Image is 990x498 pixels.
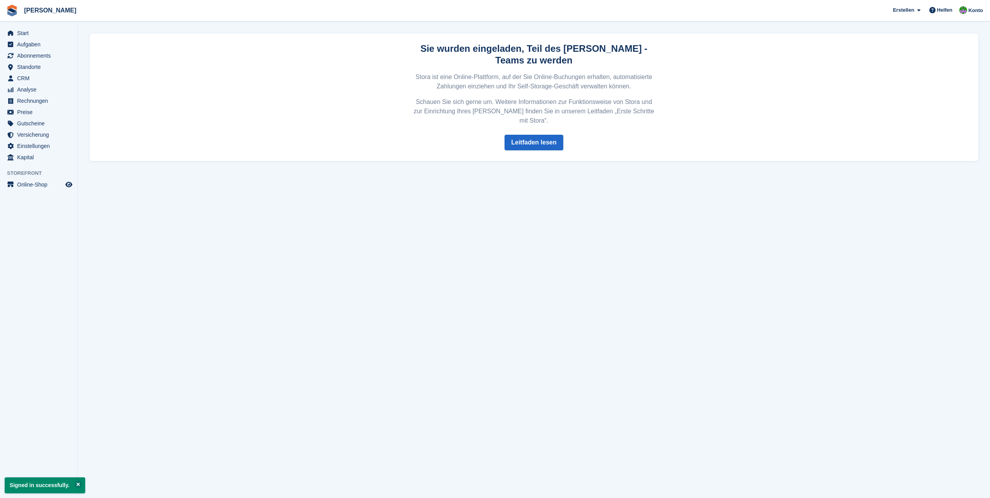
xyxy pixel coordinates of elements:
[64,180,74,189] a: Vorschau-Shop
[4,107,74,118] a: menu
[6,5,18,16] img: stora-icon-8386f47178a22dfd0bd8f6a31ec36ba5ce8667c1dd55bd0f319d3a0aa187defe.svg
[17,141,64,151] span: Einstellungen
[17,129,64,140] span: Versicherung
[21,4,79,17] a: [PERSON_NAME]
[4,129,74,140] a: menu
[17,50,64,61] span: Abonnements
[4,39,74,50] a: menu
[4,62,74,72] a: menu
[4,152,74,163] a: menu
[893,6,914,14] span: Erstellen
[4,50,74,61] a: menu
[17,73,64,84] span: CRM
[968,7,983,14] span: Konto
[4,84,74,95] a: menu
[5,477,85,493] p: Signed in successfully.
[4,141,74,151] a: menu
[505,135,563,150] a: Leitfaden lesen
[17,95,64,106] span: Rechnungen
[959,6,967,14] img: Kirsten May-Schäfer
[4,118,74,129] a: menu
[17,107,64,118] span: Preise
[411,72,657,91] p: Stora ist eine Online-Plattform, auf der Sie Online-Buchungen erhalten, automatisierte Zahlungen ...
[4,73,74,84] a: menu
[17,179,64,190] span: Online-Shop
[411,97,657,125] p: Schauen Sie sich gerne um. Weitere Informationen zur Funktionsweise von Stora und zur Einrichtung...
[4,95,74,106] a: menu
[4,179,74,190] a: Speisekarte
[421,43,648,65] strong: Sie wurden eingeladen, Teil des [PERSON_NAME] -Teams zu werden
[4,28,74,39] a: menu
[17,62,64,72] span: Standorte
[7,169,77,177] span: Storefront
[937,6,953,14] span: Helfen
[17,28,64,39] span: Start
[17,84,64,95] span: Analyse
[17,118,64,129] span: Gutscheine
[17,152,64,163] span: Kapital
[17,39,64,50] span: Aufgaben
